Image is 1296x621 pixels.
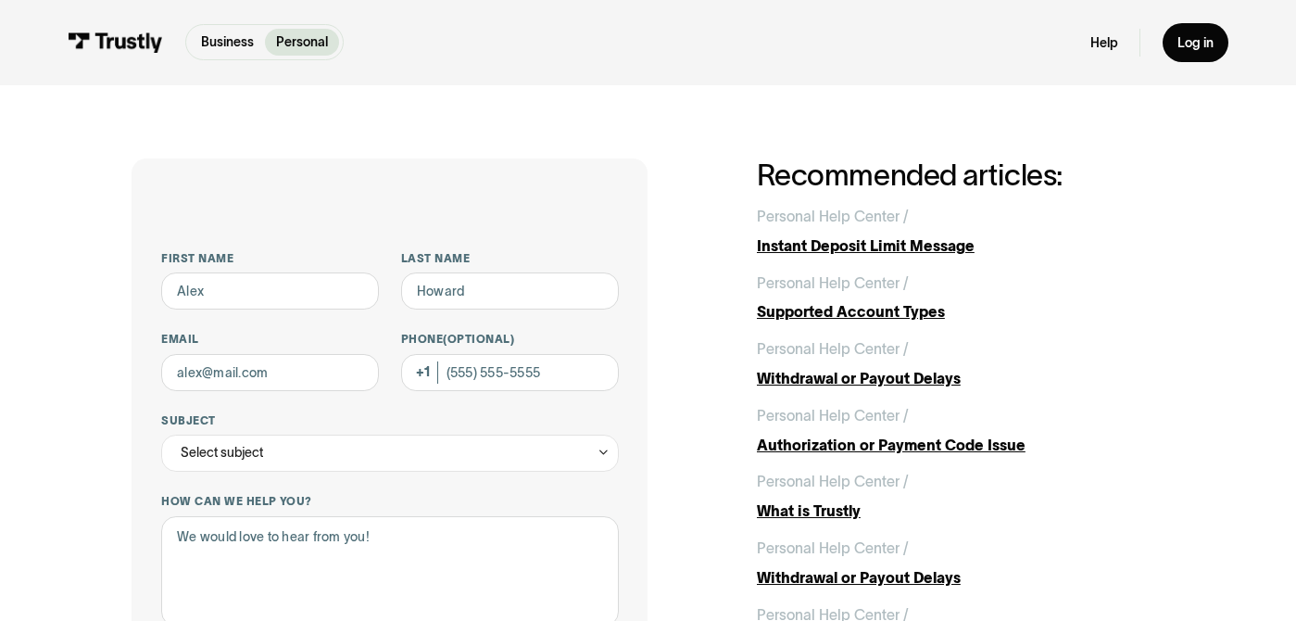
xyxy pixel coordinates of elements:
[401,272,619,310] input: Howard
[401,354,619,391] input: (555) 555-5555
[401,251,619,266] label: Last name
[757,338,909,361] div: Personal Help Center /
[265,29,339,56] a: Personal
[276,32,328,52] p: Personal
[757,338,1164,390] a: Personal Help Center /Withdrawal or Payout Delays
[757,501,1164,523] div: What is Trustly
[1163,23,1228,62] a: Log in
[757,471,1164,523] a: Personal Help Center /What is Trustly
[1090,34,1118,51] a: Help
[757,272,909,295] div: Personal Help Center /
[68,32,163,53] img: Trustly Logo
[161,413,618,428] label: Subject
[201,32,254,52] p: Business
[161,332,379,347] label: Email
[757,538,1164,589] a: Personal Help Center /Withdrawal or Payout Delays
[757,206,909,228] div: Personal Help Center /
[181,442,263,464] div: Select subject
[190,29,265,56] a: Business
[757,235,1164,258] div: Instant Deposit Limit Message
[1177,34,1214,51] div: Log in
[757,435,1164,457] div: Authorization or Payment Code Issue
[161,251,379,266] label: First name
[757,368,1164,390] div: Withdrawal or Payout Delays
[757,158,1164,191] h2: Recommended articles:
[401,332,619,347] label: Phone
[443,333,514,345] span: (Optional)
[161,272,379,310] input: Alex
[757,567,1164,589] div: Withdrawal or Payout Delays
[757,405,1164,457] a: Personal Help Center /Authorization or Payment Code Issue
[757,272,1164,324] a: Personal Help Center /Supported Account Types
[757,301,1164,323] div: Supported Account Types
[161,354,379,391] input: alex@mail.com
[757,471,909,493] div: Personal Help Center /
[161,494,618,509] label: How can we help you?
[757,206,1164,258] a: Personal Help Center /Instant Deposit Limit Message
[757,538,909,560] div: Personal Help Center /
[757,405,909,427] div: Personal Help Center /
